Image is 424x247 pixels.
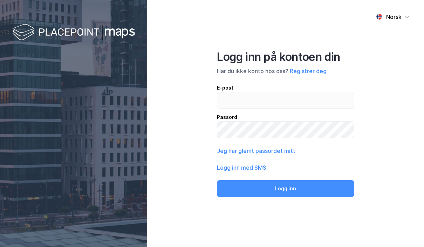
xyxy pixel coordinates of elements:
[290,67,327,75] button: Registrer deg
[386,13,402,21] div: Norsk
[12,22,135,43] img: logo-white.f07954bde2210d2a523dddb988cd2aa7.svg
[217,180,354,197] button: Logg inn
[217,84,354,92] div: E-post
[217,163,266,172] button: Logg inn med SMS
[217,50,354,64] div: Logg inn på kontoen din
[217,113,354,121] div: Passord
[217,67,354,75] div: Har du ikke konto hos oss?
[217,147,295,155] button: Jeg har glemt passordet mitt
